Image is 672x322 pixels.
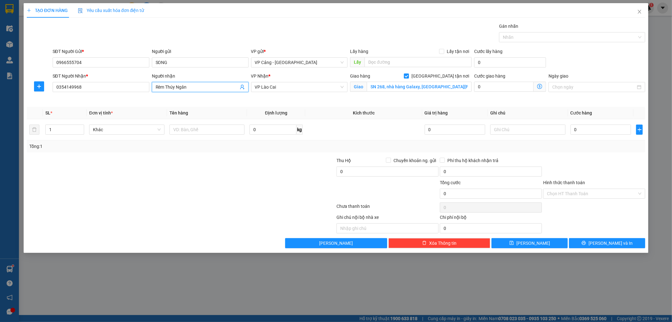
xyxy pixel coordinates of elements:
span: Tổng cước [440,180,461,185]
span: kg [296,125,303,135]
span: TẠO ĐƠN HÀNG [27,8,68,13]
div: Tổng: 1 [29,143,259,150]
span: Giá trị hàng [425,110,448,115]
span: save [509,241,514,246]
button: printer[PERSON_NAME] và In [569,238,645,248]
span: Kích thước [353,110,375,115]
div: SĐT Người Gửi [53,48,149,55]
div: Người gửi [152,48,249,55]
span: Chuyển khoản ng. gửi [391,157,439,164]
span: Xóa Thông tin [429,240,457,247]
span: Giao [350,82,367,92]
span: [PERSON_NAME] [516,240,550,247]
span: Giao hàng [350,73,370,79]
input: Ngày giao [552,84,636,91]
span: close [637,9,642,14]
div: SĐT Người Nhận [53,73,149,79]
span: Lấy hàng [350,49,368,54]
span: Cước hàng [571,110,592,115]
div: Chưa thanh toán [336,203,439,214]
span: plus [27,8,31,13]
input: Dọc đường [365,57,472,67]
img: icon [78,8,83,13]
span: Lấy [350,57,365,67]
span: delete [422,241,427,246]
span: Đơn vị tính [89,110,113,115]
input: Ghi Chú [490,125,566,135]
span: SL [45,110,50,115]
input: 0 [425,125,485,135]
button: delete [29,125,39,135]
label: Cước giao hàng [474,73,505,79]
span: [GEOGRAPHIC_DATA] tận nơi [409,73,472,79]
input: Cước lấy hàng [474,57,546,67]
span: Phí thu hộ khách nhận trả [445,157,501,164]
label: Hình thức thanh toán [543,180,585,185]
button: [PERSON_NAME] [285,238,387,248]
span: dollar-circle [537,84,542,89]
span: Lấy tận nơi [444,48,472,55]
div: Ghi chú nội bộ nhà xe [336,214,439,223]
input: VD: Bàn, Ghế [169,125,245,135]
input: Cước giao hàng [474,82,534,92]
div: Chi phí nội bộ [440,214,542,223]
button: plus [34,81,44,91]
input: Nhập ghi chú [336,223,439,233]
span: VP Cảng - Hà Nội [255,58,344,67]
input: Giao tận nơi [367,82,472,92]
th: Ghi chú [488,107,568,119]
label: Ngày giao [549,73,568,79]
span: Thu Hộ [336,158,351,163]
button: plus [636,125,643,135]
span: VP Nhận [251,73,269,79]
label: Cước lấy hàng [474,49,503,54]
span: Tên hàng [169,110,188,115]
button: save[PERSON_NAME] [491,238,568,248]
span: Định lượng [265,110,287,115]
button: deleteXóa Thông tin [388,238,491,248]
div: Người nhận [152,73,249,79]
span: printer [582,241,586,246]
span: user-add [240,85,245,90]
button: Close [631,3,648,21]
span: [PERSON_NAME] và In [589,240,633,247]
span: Yêu cầu xuất hóa đơn điện tử [78,8,144,13]
span: [PERSON_NAME] [319,240,353,247]
span: Khác [93,125,161,134]
label: Gán nhãn [499,24,518,29]
div: VP gửi [251,48,348,55]
span: plus [636,127,643,132]
span: VP Lào Cai [255,82,344,92]
span: plus [34,84,44,89]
